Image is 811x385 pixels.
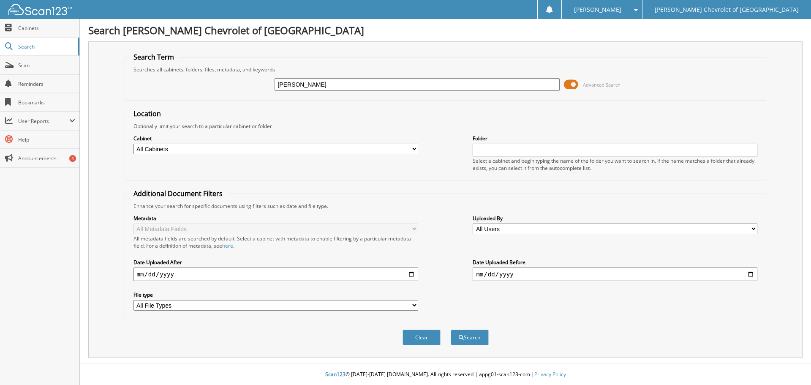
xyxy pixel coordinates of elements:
[129,66,762,73] div: Searches all cabinets, folders, files, metadata, and keywords
[129,109,165,118] legend: Location
[769,344,811,385] iframe: Chat Widget
[18,117,69,125] span: User Reports
[403,330,441,345] button: Clear
[88,23,803,37] h1: Search [PERSON_NAME] Chevrolet of [GEOGRAPHIC_DATA]
[133,268,418,281] input: start
[129,52,178,62] legend: Search Term
[534,371,566,378] a: Privacy Policy
[473,215,757,222] label: Uploaded By
[574,7,621,12] span: [PERSON_NAME]
[18,43,74,50] span: Search
[655,7,799,12] span: [PERSON_NAME] Chevrolet of [GEOGRAPHIC_DATA]
[133,291,418,298] label: File type
[18,25,75,32] span: Cabinets
[133,135,418,142] label: Cabinet
[133,215,418,222] label: Metadata
[473,268,757,281] input: end
[222,242,233,249] a: here
[8,4,72,15] img: scan123-logo-white.svg
[583,82,620,88] span: Advanced Search
[18,155,75,162] span: Announcements
[451,330,489,345] button: Search
[133,235,418,249] div: All metadata fields are searched by default. Select a cabinet with metadata to enable filtering b...
[129,123,762,130] div: Optionally limit your search to a particular cabinet or folder
[129,202,762,210] div: Enhance your search for specific documents using filters such as date and file type.
[129,189,227,198] legend: Additional Document Filters
[18,99,75,106] span: Bookmarks
[18,62,75,69] span: Scan
[325,371,346,378] span: Scan123
[473,157,757,172] div: Select a cabinet and begin typing the name of the folder you want to search in. If the name match...
[133,259,418,266] label: Date Uploaded After
[18,80,75,87] span: Reminders
[18,136,75,143] span: Help
[80,364,811,385] div: © [DATE]-[DATE] [DOMAIN_NAME]. All rights reserved | appg01-scan123-com |
[473,135,757,142] label: Folder
[69,155,76,162] div: 5
[473,259,757,266] label: Date Uploaded Before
